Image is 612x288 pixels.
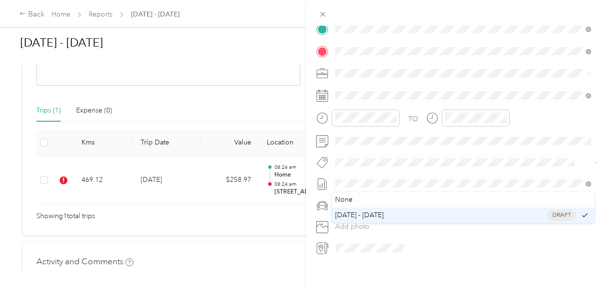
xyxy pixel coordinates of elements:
[332,220,602,234] button: Add photo
[547,209,576,221] span: Draft
[408,114,418,124] div: TO
[335,210,384,220] span: [DATE] - [DATE]
[558,234,612,288] iframe: Everlance-gr Chat Button Frame
[335,194,353,205] span: None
